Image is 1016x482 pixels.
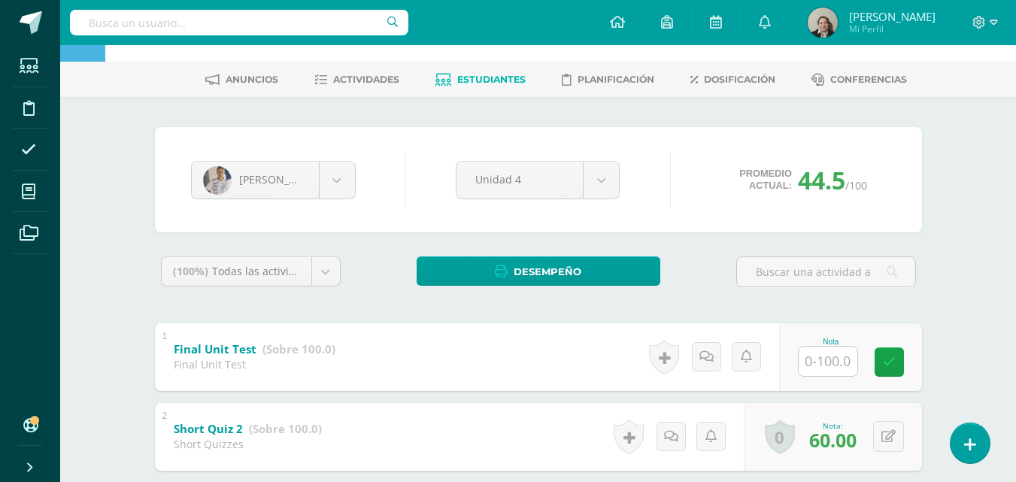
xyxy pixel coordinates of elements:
[809,420,857,431] div: Nota:
[808,8,838,38] img: 4244ecfc47b4b620a2f8602b2e1965e1.png
[205,68,278,92] a: Anuncios
[562,68,654,92] a: Planificación
[174,341,256,356] b: Final Unit Test
[830,74,907,85] span: Conferencias
[690,68,775,92] a: Dosificación
[174,437,322,451] div: Short Quizzes
[174,417,322,441] a: Short Quiz 2 (Sobre 100.0)
[162,257,340,286] a: (100%)Todas las actividades de esta unidad
[174,338,335,362] a: Final Unit Test (Sobre 100.0)
[226,74,278,85] span: Anuncios
[704,74,775,85] span: Dosificación
[578,74,654,85] span: Planificación
[192,162,355,199] a: [PERSON_NAME]
[798,338,864,346] div: Nota
[799,347,857,376] input: 0-100.0
[475,162,564,197] span: Unidad 4
[809,427,857,453] span: 60.00
[314,68,399,92] a: Actividades
[239,172,323,186] span: [PERSON_NAME]
[212,264,399,278] span: Todas las actividades de esta unidad
[262,341,335,356] strong: (Sobre 100.0)
[849,9,936,24] span: [PERSON_NAME]
[435,68,526,92] a: Estudiantes
[765,420,795,454] a: 0
[70,10,408,35] input: Busca un usuario...
[798,164,845,196] span: 44.5
[174,421,243,436] b: Short Quiz 2
[203,166,232,195] img: 89ec1c0d8d6b9129855f737f311a0075.png
[811,68,907,92] a: Conferencias
[333,74,399,85] span: Actividades
[737,257,915,286] input: Buscar una actividad aquí...
[249,421,322,436] strong: (Sobre 100.0)
[417,256,660,286] a: Desempeño
[845,178,867,192] span: /100
[457,74,526,85] span: Estudiantes
[849,23,936,35] span: Mi Perfil
[174,357,335,371] div: Final Unit Test
[514,258,581,286] span: Desempeño
[173,264,208,278] span: (100%)
[739,168,792,192] span: Promedio actual:
[456,162,619,199] a: Unidad 4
